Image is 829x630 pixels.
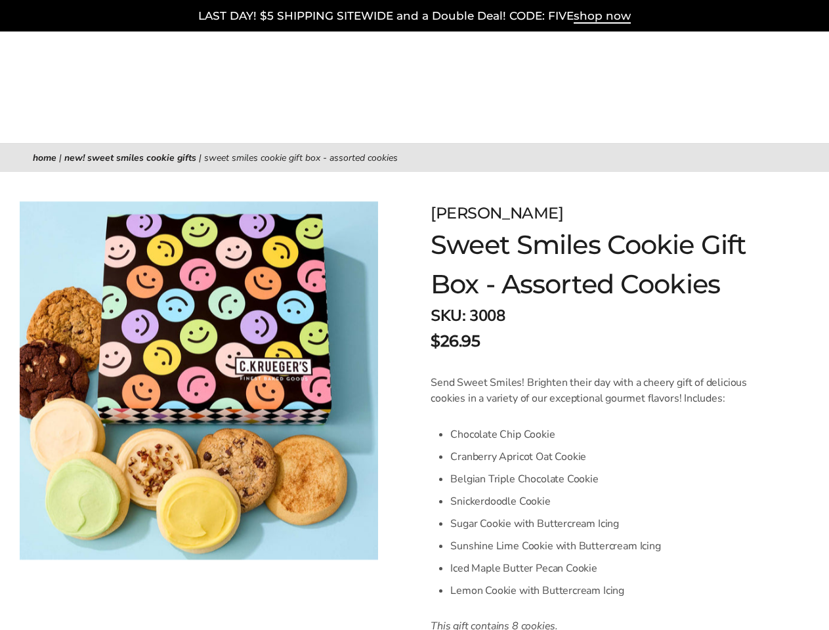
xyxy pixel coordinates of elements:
[59,152,62,164] span: |
[450,423,763,446] li: Chocolate Chip Cookie
[574,9,631,24] span: shop now
[450,557,763,579] li: Iced Maple Butter Pecan Cookie
[64,152,196,164] a: NEW! Sweet Smiles Cookie Gifts
[450,579,763,602] li: Lemon Cookie with Buttercream Icing
[431,305,465,326] strong: SKU:
[431,225,763,304] h1: Sweet Smiles Cookie Gift Box - Assorted Cookies
[33,150,796,165] nav: breadcrumbs
[198,9,631,24] a: LAST DAY! $5 SHIPPING SITEWIDE and a Double Deal! CODE: FIVEshop now
[199,152,202,164] span: |
[431,329,480,353] span: $26.95
[33,152,56,164] a: Home
[431,375,763,406] p: Send Sweet Smiles! Brighten their day with a cheery gift of delicious cookies in a variety of our...
[450,513,763,535] li: Sugar Cookie with Buttercream Icing
[20,201,378,560] img: Sweet Smiles Cookie Gift Box - Assorted Cookies
[450,535,763,557] li: Sunshine Lime Cookie with Buttercream Icing
[204,152,398,164] span: Sweet Smiles Cookie Gift Box - Assorted Cookies
[469,305,505,326] span: 3008
[450,468,763,490] li: Belgian Triple Chocolate Cookie
[431,201,763,225] div: [PERSON_NAME]
[450,490,763,513] li: Snickerdoodle Cookie
[450,446,763,468] li: Cranberry Apricot Oat Cookie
